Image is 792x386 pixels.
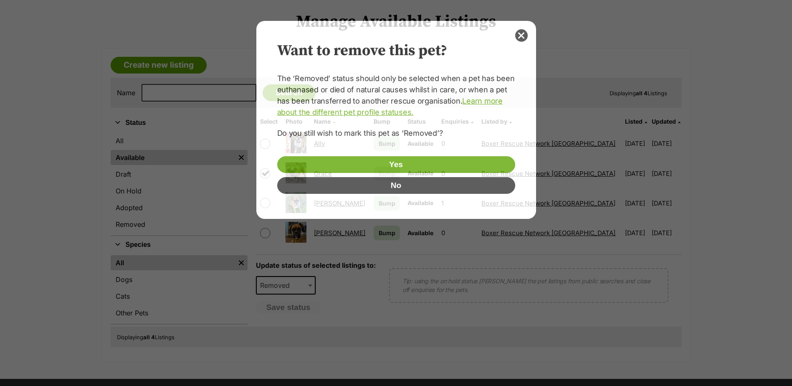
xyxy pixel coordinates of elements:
[277,42,515,60] h2: Want to remove this pet?
[277,96,503,117] a: Learn more about the different pet profile statuses.
[277,177,515,194] button: No
[277,156,515,173] button: Yes
[515,29,528,42] button: close
[277,73,515,118] p: The ‘Removed’ status should only be selected when a pet has been euthanased or died of natural ca...
[277,127,515,139] p: Do you still wish to mark this pet as ‘Removed’?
